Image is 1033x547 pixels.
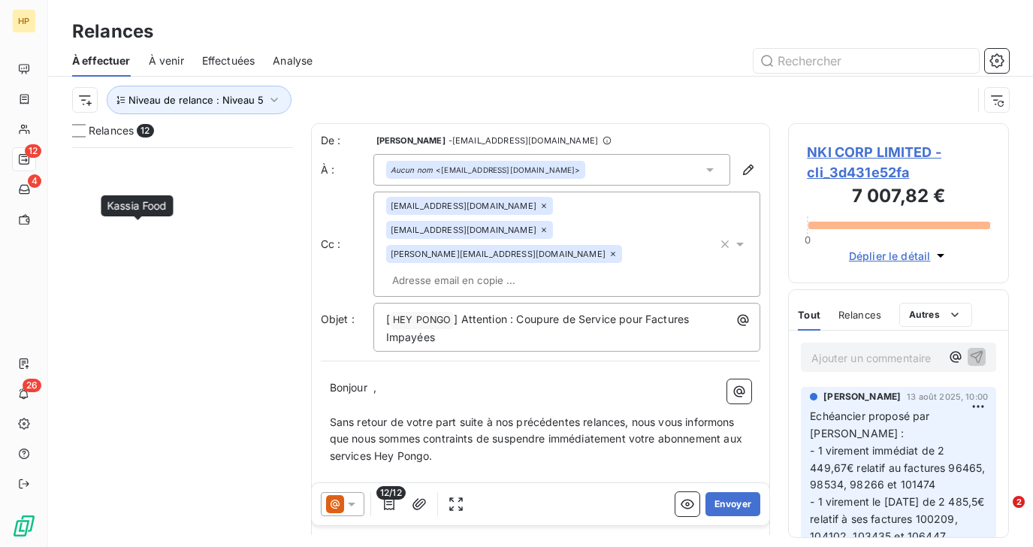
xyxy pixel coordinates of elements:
[330,416,745,463] span: Sans retour de votre part suite à nos précédentes relances, nous vous informons que nous sommes c...
[23,379,41,392] span: 26
[128,94,264,106] span: Niveau de relance : Niveau 5
[899,303,972,327] button: Autres
[798,309,820,321] span: Tout
[807,183,990,213] h3: 7 007,82 €
[982,496,1018,532] iframe: Intercom live chat
[137,124,153,138] span: 12
[202,53,255,68] span: Effectuées
[391,249,606,258] span: [PERSON_NAME][EMAIL_ADDRESS][DOMAIN_NAME]
[28,174,41,188] span: 4
[838,309,881,321] span: Relances
[805,234,811,246] span: 0
[107,86,291,114] button: Niveau de relance : Niveau 5
[321,237,373,252] label: Cc :
[823,390,901,403] span: [PERSON_NAME]
[844,247,953,264] button: Déplier le détail
[149,53,184,68] span: À venir
[386,269,560,292] input: Adresse email en copie ...
[807,142,990,183] span: NKI CORP LIMITED - cli_3d431e52fa
[849,248,931,264] span: Déplier le détail
[907,392,988,401] span: 13 août 2025, 10:00
[391,165,581,175] div: <[EMAIL_ADDRESS][DOMAIN_NAME]>
[810,495,987,542] span: - 1 virement le [DATE] de 2 485,5€ relatif à ses factures 100209, 104102, 103435 et 106447
[321,313,355,325] span: Objet :
[391,201,536,210] span: [EMAIL_ADDRESS][DOMAIN_NAME]
[391,225,536,234] span: [EMAIL_ADDRESS][DOMAIN_NAME]
[12,514,36,538] img: Logo LeanPay
[12,9,36,33] div: HP
[376,486,406,500] span: 12/12
[72,18,153,45] h3: Relances
[72,53,131,68] span: À effectuer
[386,313,390,325] span: [
[810,409,932,440] span: Echéancier proposé par [PERSON_NAME] :
[1013,496,1025,508] span: 2
[386,313,693,343] span: ] Attention : Coupure de Service pour Factures Impayées
[321,133,373,148] span: De :
[376,136,446,145] span: [PERSON_NAME]
[330,381,367,394] span: Bonjour
[391,312,453,329] span: HEY PONGO
[373,381,376,394] span: ,
[449,136,598,145] span: - [EMAIL_ADDRESS][DOMAIN_NAME]
[25,144,41,158] span: 12
[273,53,313,68] span: Analyse
[72,147,293,547] div: grid
[810,444,988,491] span: - 1 virement immédiat de 2 449,67€ relatif au factures 96465, 98534, 98266 et 101474
[705,492,760,516] button: Envoyer
[107,199,168,212] span: Kassia Food
[754,49,979,73] input: Rechercher
[321,162,373,177] label: À :
[391,165,433,175] em: Aucun nom
[89,123,134,138] span: Relances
